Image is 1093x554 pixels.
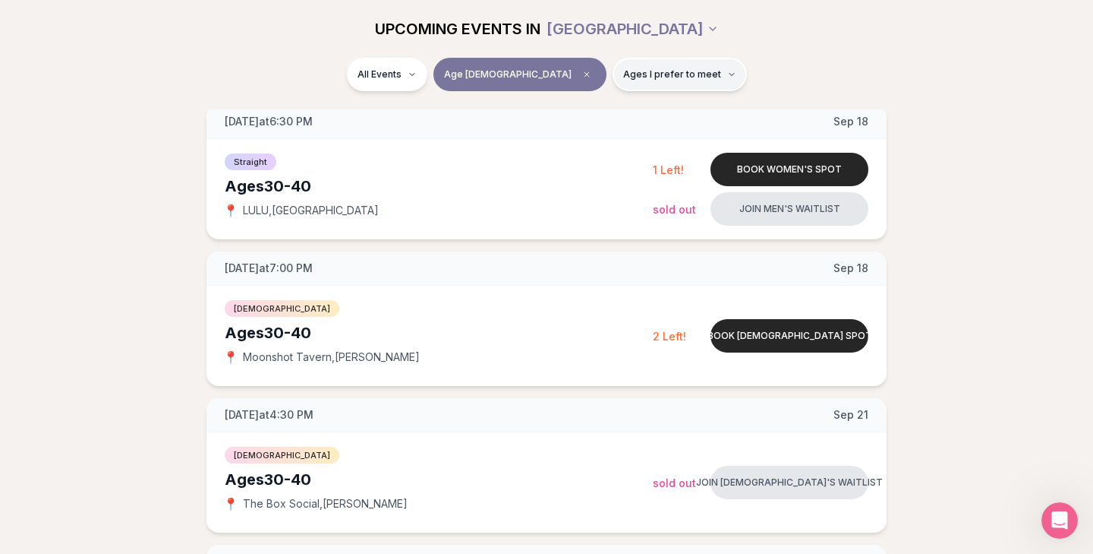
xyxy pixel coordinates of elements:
[653,163,684,176] span: 1 Left!
[433,58,606,91] button: Age [DEMOGRAPHIC_DATA]Clear age
[578,65,596,84] span: Clear age
[1041,502,1078,539] iframe: Intercom live chat
[653,203,696,216] span: Sold Out
[225,407,313,423] span: [DATE] at 4:30 PM
[710,319,868,353] button: Book [DEMOGRAPHIC_DATA] spot
[225,154,276,170] span: Straight
[833,407,868,423] span: Sep 21
[225,498,237,510] span: 📍
[225,469,653,490] div: Ages 30-40
[710,153,868,186] button: Book women's spot
[653,476,696,489] span: Sold Out
[243,350,420,365] span: Moonshot Tavern , [PERSON_NAME]
[653,330,686,343] span: 2 Left!
[225,261,313,276] span: [DATE] at 7:00 PM
[375,18,540,40] span: UPCOMING EVENTS IN
[225,300,339,317] span: [DEMOGRAPHIC_DATA]
[243,496,408,511] span: The Box Social , [PERSON_NAME]
[225,351,237,363] span: 📍
[444,68,572,81] span: Age [DEMOGRAPHIC_DATA]
[225,447,339,464] span: [DEMOGRAPHIC_DATA]
[546,12,719,46] button: [GEOGRAPHIC_DATA]
[225,114,313,129] span: [DATE] at 6:30 PM
[833,261,868,276] span: Sep 18
[710,192,868,226] button: Join men's waitlist
[613,58,747,91] button: Ages I prefer to meet
[225,204,237,217] span: 📍
[225,176,653,197] div: Ages 30-40
[623,68,721,81] span: Ages I prefer to meet
[225,322,653,343] div: Ages 30-40
[833,114,868,129] span: Sep 18
[243,203,379,218] span: LULU , [GEOGRAPHIC_DATA]
[710,466,868,499] button: Join [DEMOGRAPHIC_DATA]'s waitlist
[358,68,402,81] span: All Events
[347,58,427,91] button: All Events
